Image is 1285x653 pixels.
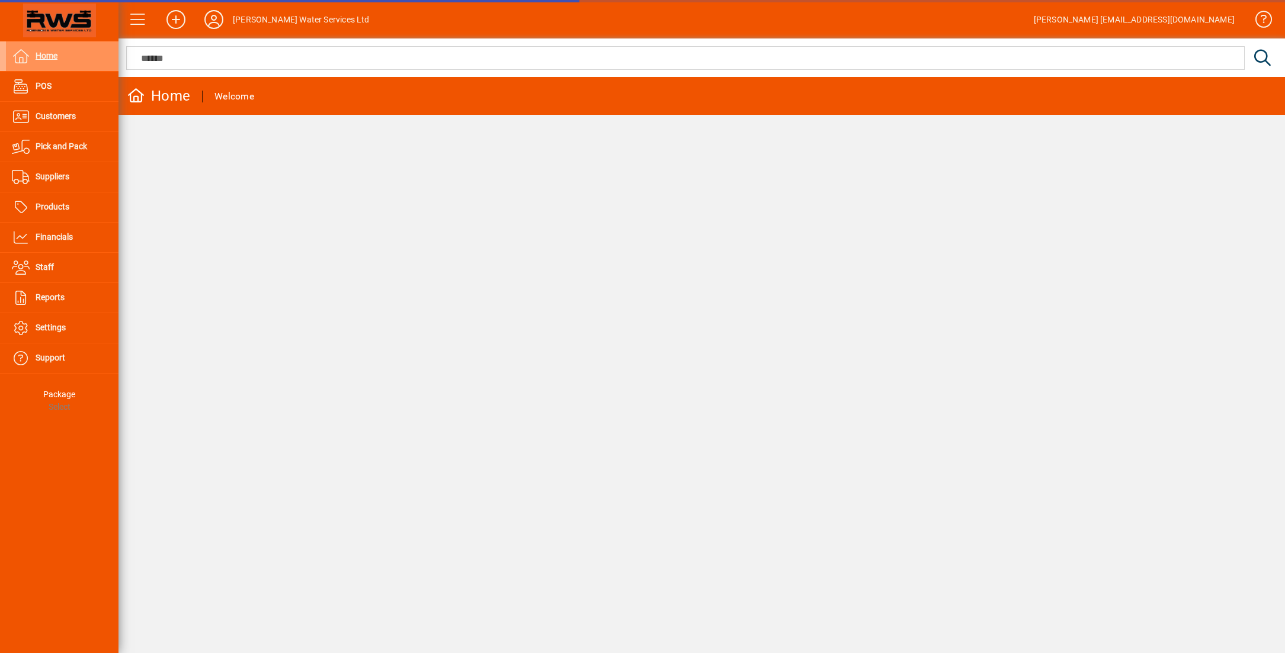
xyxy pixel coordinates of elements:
[6,283,118,313] a: Reports
[36,292,65,302] span: Reports
[1034,10,1235,29] div: [PERSON_NAME] [EMAIL_ADDRESS][DOMAIN_NAME]
[43,390,75,399] span: Package
[36,141,87,151] span: Pick and Pack
[36,111,76,121] span: Customers
[1246,2,1270,41] a: Knowledge Base
[36,172,69,181] span: Suppliers
[36,202,69,211] span: Products
[214,87,254,106] div: Welcome
[36,51,57,60] span: Home
[6,253,118,282] a: Staff
[36,81,52,91] span: POS
[233,10,370,29] div: [PERSON_NAME] Water Services Ltd
[6,132,118,162] a: Pick and Pack
[36,262,54,272] span: Staff
[127,86,190,105] div: Home
[6,192,118,222] a: Products
[36,353,65,362] span: Support
[6,102,118,131] a: Customers
[6,162,118,192] a: Suppliers
[36,232,73,242] span: Financials
[6,223,118,252] a: Financials
[6,343,118,373] a: Support
[6,72,118,101] a: POS
[6,313,118,343] a: Settings
[157,9,195,30] button: Add
[36,323,66,332] span: Settings
[195,9,233,30] button: Profile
